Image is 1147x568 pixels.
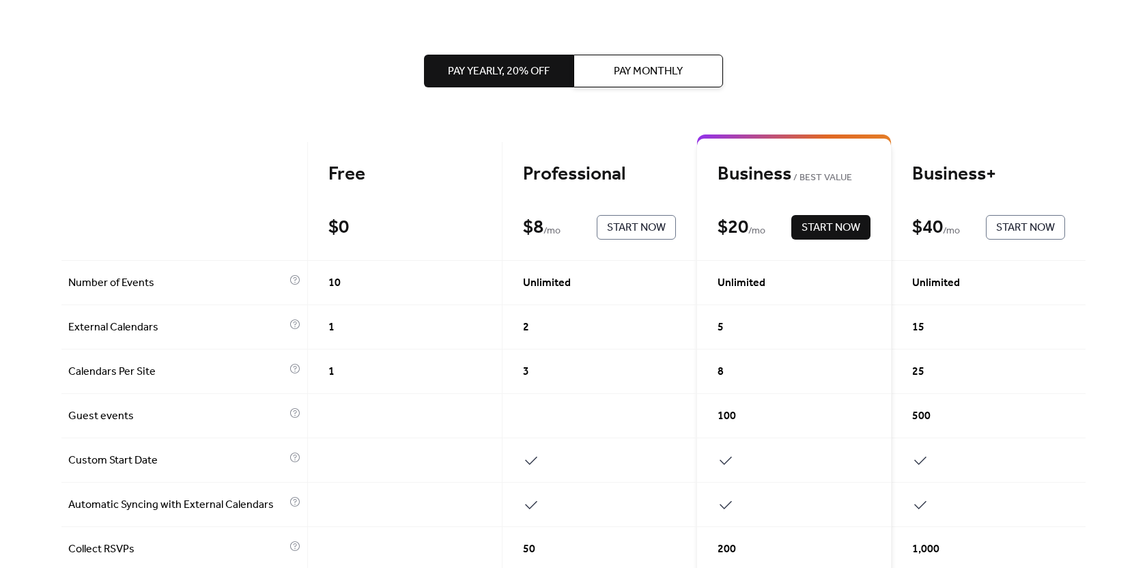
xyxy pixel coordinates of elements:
[912,408,931,425] span: 500
[996,220,1055,236] span: Start Now
[718,216,748,240] div: $ 20
[523,364,529,380] span: 3
[943,223,960,240] span: / mo
[718,275,765,292] span: Unlimited
[543,223,561,240] span: / mo
[68,453,286,469] span: Custom Start Date
[718,319,724,336] span: 5
[523,162,676,186] div: Professional
[607,220,666,236] span: Start Now
[614,63,683,80] span: Pay Monthly
[573,55,723,87] button: Pay Monthly
[718,162,870,186] div: Business
[912,541,939,558] span: 1,000
[791,170,852,186] span: BEST VALUE
[912,275,960,292] span: Unlimited
[912,162,1065,186] div: Business+
[68,541,286,558] span: Collect RSVPs
[748,223,765,240] span: / mo
[523,319,529,336] span: 2
[597,215,676,240] button: Start Now
[802,220,860,236] span: Start Now
[68,497,286,513] span: Automatic Syncing with External Calendars
[328,162,481,186] div: Free
[328,216,349,240] div: $ 0
[718,541,736,558] span: 200
[424,55,573,87] button: Pay Yearly, 20% off
[523,275,571,292] span: Unlimited
[912,216,943,240] div: $ 40
[912,319,924,336] span: 15
[328,319,335,336] span: 1
[328,275,341,292] span: 10
[523,541,535,558] span: 50
[718,364,724,380] span: 8
[523,216,543,240] div: $ 8
[68,319,286,336] span: External Calendars
[68,364,286,380] span: Calendars Per Site
[791,215,870,240] button: Start Now
[986,215,1065,240] button: Start Now
[448,63,550,80] span: Pay Yearly, 20% off
[718,408,736,425] span: 100
[328,364,335,380] span: 1
[68,275,286,292] span: Number of Events
[912,364,924,380] span: 25
[68,408,286,425] span: Guest events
